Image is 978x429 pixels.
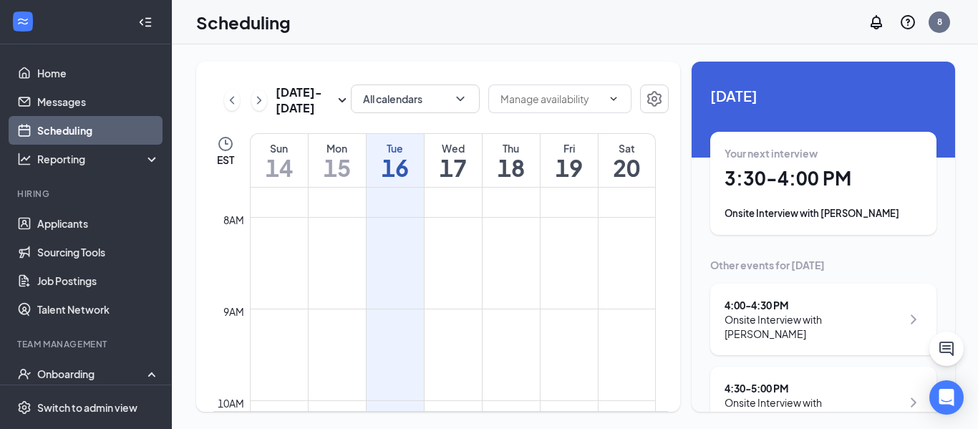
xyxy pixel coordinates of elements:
div: 8am [221,212,247,228]
a: September 14, 2025 [251,134,308,187]
div: Open Intercom Messenger [929,380,964,415]
h1: 3:30 - 4:00 PM [725,166,922,191]
svg: Settings [17,400,32,415]
svg: Notifications [868,14,885,31]
h3: [DATE] - [DATE] [276,85,334,116]
h1: 18 [483,155,540,180]
div: 4:30 - 5:00 PM [725,381,901,395]
a: September 19, 2025 [541,134,598,187]
div: Other events for [DATE] [710,258,936,272]
a: Talent Network [37,295,160,324]
div: Fri [541,141,598,155]
button: ChevronLeft [224,90,240,111]
a: Applicants [37,209,160,238]
div: Tue [367,141,424,155]
a: September 20, 2025 [599,134,656,187]
button: All calendarsChevronDown [351,85,480,113]
h1: 15 [309,155,366,180]
a: Settings [640,85,669,116]
div: Hiring [17,188,157,200]
a: September 18, 2025 [483,134,540,187]
div: Your next interview [725,146,922,160]
svg: Clock [217,135,234,153]
h1: 16 [367,155,424,180]
button: ChevronRight [251,90,267,111]
div: Mon [309,141,366,155]
svg: Settings [646,90,663,107]
svg: Analysis [17,152,32,166]
svg: ChatActive [938,340,955,357]
a: Scheduling [37,116,160,145]
svg: ChevronDown [608,93,619,105]
div: 9am [221,304,247,319]
span: [DATE] [710,85,936,107]
a: Messages [37,87,160,116]
a: Sourcing Tools [37,238,160,266]
h1: 14 [251,155,308,180]
svg: ChevronDown [453,92,468,106]
svg: ChevronRight [905,394,922,411]
input: Manage availability [500,91,602,107]
svg: ChevronRight [252,92,266,109]
svg: WorkstreamLogo [16,14,30,29]
h1: 20 [599,155,656,180]
a: September 17, 2025 [425,134,482,187]
div: Thu [483,141,540,155]
button: ChatActive [929,332,964,366]
svg: UserCheck [17,367,32,381]
a: Job Postings [37,266,160,295]
div: Onsite Interview with [PERSON_NAME] [725,206,922,221]
button: Settings [640,85,669,113]
div: Sun [251,141,308,155]
div: Switch to admin view [37,400,137,415]
svg: ChevronLeft [225,92,239,109]
div: 8 [937,16,942,28]
div: Onboarding [37,367,147,381]
span: EST [217,153,234,167]
a: Home [37,59,160,87]
svg: Collapse [138,15,152,29]
div: Onsite Interview with [PERSON_NAME] [725,312,901,341]
svg: QuestionInfo [899,14,916,31]
div: Onsite Interview with [PERSON_NAME] [725,395,901,424]
div: 4:00 - 4:30 PM [725,298,901,312]
svg: SmallChevronDown [334,92,351,109]
a: September 16, 2025 [367,134,424,187]
h1: 17 [425,155,482,180]
h1: 19 [541,155,598,180]
div: Reporting [37,152,160,166]
svg: ChevronRight [905,311,922,328]
div: Team Management [17,338,157,350]
div: 10am [215,395,247,411]
div: Sat [599,141,656,155]
a: September 15, 2025 [309,134,366,187]
div: Wed [425,141,482,155]
h1: Scheduling [196,10,291,34]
